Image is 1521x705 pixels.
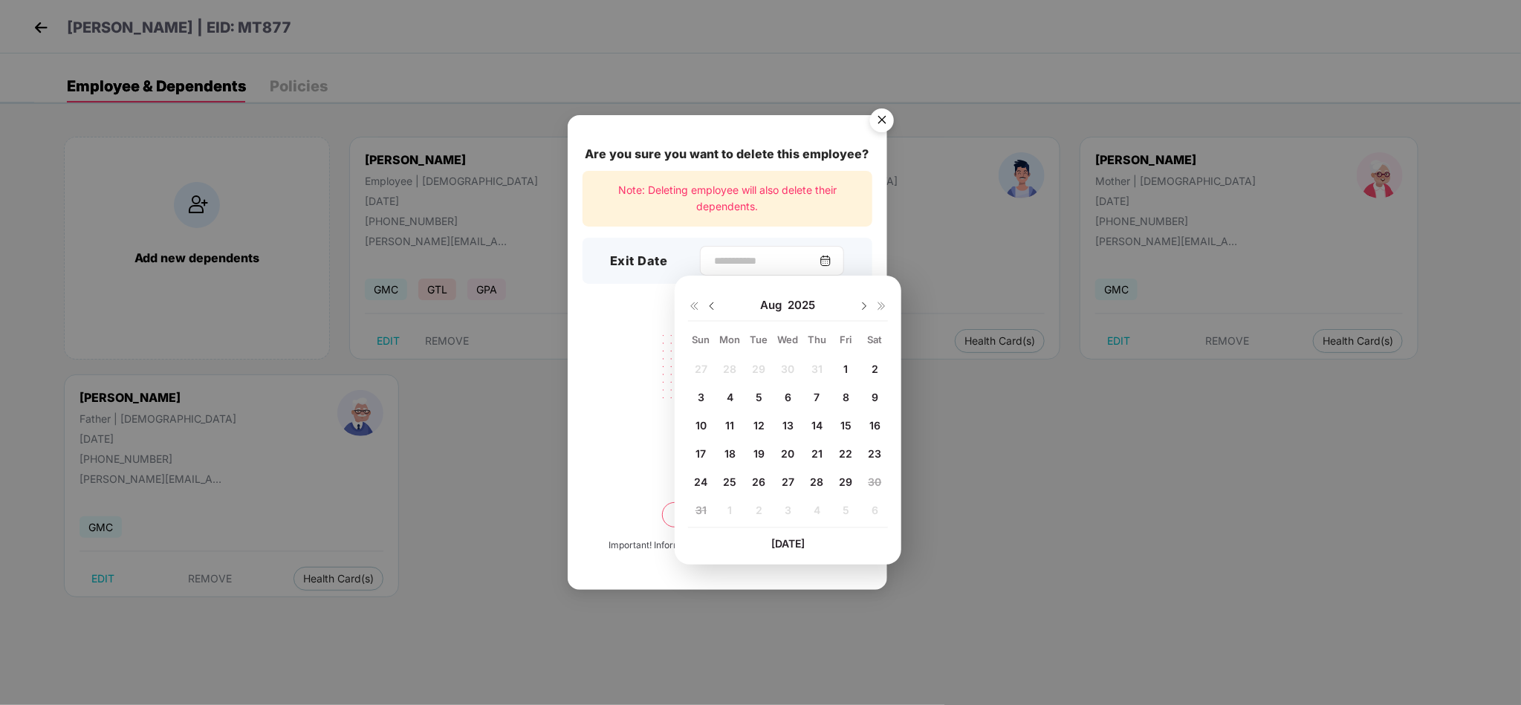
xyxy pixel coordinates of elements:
[753,447,765,460] span: 19
[788,298,815,313] span: 2025
[756,391,762,403] span: 5
[804,333,830,346] div: Thu
[725,419,734,432] span: 11
[861,101,901,141] button: Close
[782,475,794,488] span: 27
[781,447,794,460] span: 20
[706,300,718,312] img: svg+xml;base64,PHN2ZyBpZD0iRHJvcGRvd24tMzJ4MzIiIHhtbG5zPSJodHRwOi8vd3d3LnczLm9yZy8yMDAwL3N2ZyIgd2...
[775,333,801,346] div: Wed
[876,300,888,312] img: svg+xml;base64,PHN2ZyB4bWxucz0iaHR0cDovL3d3dy53My5vcmcvMjAwMC9zdmciIHdpZHRoPSIxNiIgaGVpZ2h0PSIxNi...
[811,419,823,432] span: 14
[698,391,704,403] span: 3
[843,391,849,403] span: 8
[583,171,872,227] div: Note: Deleting employee will also delete their dependents.
[843,363,848,375] span: 1
[785,391,791,403] span: 6
[782,419,794,432] span: 13
[717,333,743,346] div: Mon
[694,475,707,488] span: 24
[833,333,859,346] div: Fri
[688,333,714,346] div: Sun
[644,325,811,441] img: svg+xml;base64,PHN2ZyB4bWxucz0iaHR0cDovL3d3dy53My5vcmcvMjAwMC9zdmciIHdpZHRoPSIyMjQiIGhlaWdodD0iMT...
[727,391,733,403] span: 4
[840,419,852,432] span: 15
[610,252,668,271] h3: Exit Date
[814,391,820,403] span: 7
[869,419,881,432] span: 16
[862,333,888,346] div: Sat
[868,447,881,460] span: 23
[583,145,872,163] div: Are you sure you want to delete this employee?
[858,300,870,312] img: svg+xml;base64,PHN2ZyBpZD0iRHJvcGRvd24tMzJ4MzIiIHhtbG5zPSJodHRwOi8vd3d3LnczLm9yZy8yMDAwL3N2ZyIgd2...
[760,298,788,313] span: Aug
[839,475,852,488] span: 29
[753,419,765,432] span: 12
[872,363,878,375] span: 2
[811,447,823,460] span: 21
[861,102,903,143] img: svg+xml;base64,PHN2ZyB4bWxucz0iaHR0cDovL3d3dy53My5vcmcvMjAwMC9zdmciIHdpZHRoPSI1NiIgaGVpZ2h0PSI1Ni...
[810,475,823,488] span: 28
[752,475,765,488] span: 26
[746,333,772,346] div: Tue
[723,475,736,488] span: 25
[688,300,700,312] img: svg+xml;base64,PHN2ZyB4bWxucz0iaHR0cDovL3d3dy53My5vcmcvMjAwMC9zdmciIHdpZHRoPSIxNiIgaGVpZ2h0PSIxNi...
[609,539,846,553] div: Important! Information once deleted, can’t be recovered.
[724,447,736,460] span: 18
[695,419,707,432] span: 10
[820,255,831,267] img: svg+xml;base64,PHN2ZyBpZD0iQ2FsZW5kYXItMzJ4MzIiIHhtbG5zPSJodHRwOi8vd3d3LnczLm9yZy8yMDAwL3N2ZyIgd2...
[662,502,793,527] button: Delete permanently
[695,447,706,460] span: 17
[839,447,852,460] span: 22
[872,391,878,403] span: 9
[771,537,805,550] span: [DATE]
